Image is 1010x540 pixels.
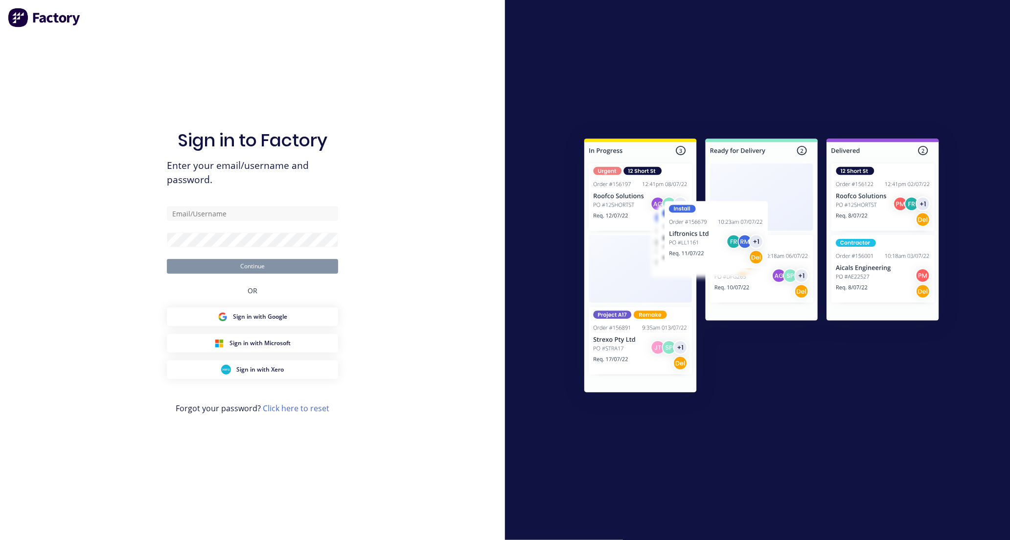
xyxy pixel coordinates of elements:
[563,119,961,416] img: Sign in
[237,365,284,374] span: Sign in with Xero
[167,259,338,274] button: Continue
[8,8,81,27] img: Factory
[167,159,338,187] span: Enter your email/username and password.
[221,365,231,375] img: Xero Sign in
[167,334,338,352] button: Microsoft Sign inSign in with Microsoft
[230,339,291,348] span: Sign in with Microsoft
[263,403,329,414] a: Click here to reset
[176,402,329,414] span: Forgot your password?
[214,338,224,348] img: Microsoft Sign in
[167,206,338,221] input: Email/Username
[178,130,327,151] h1: Sign in to Factory
[248,274,257,307] div: OR
[167,360,338,379] button: Xero Sign inSign in with Xero
[218,312,228,322] img: Google Sign in
[233,312,288,321] span: Sign in with Google
[167,307,338,326] button: Google Sign inSign in with Google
